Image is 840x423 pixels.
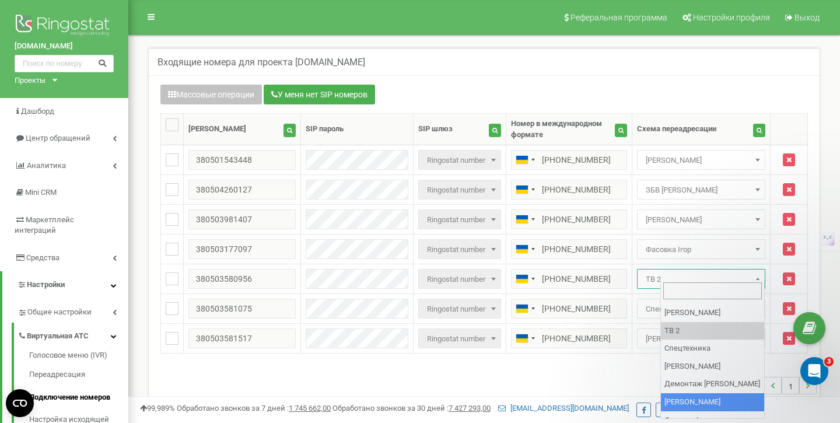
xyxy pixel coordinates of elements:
[641,182,761,198] span: ЗБВ Фатеев Максим
[15,41,114,52] a: [DOMAIN_NAME]
[637,269,765,289] span: ТВ 2
[418,269,501,289] span: Ringostat number
[25,188,57,197] span: Mini CRM
[794,13,820,22] span: Выход
[661,358,764,376] li: [PERSON_NAME]
[512,240,538,258] div: Telephone country code
[800,357,828,385] iframe: Intercom live chat
[27,307,92,318] span: Общие настройки
[422,301,497,317] span: Ringostat number
[512,210,538,229] div: Telephone country code
[17,323,128,347] a: Виртуальная АТС
[422,212,497,228] span: Ringostat number
[15,215,74,235] span: Маркетплейс интеграций
[511,299,627,319] input: 050 123 4567
[661,393,764,411] li: [PERSON_NAME]
[511,328,627,348] input: 050 123 4567
[157,57,365,68] h5: Входящие номера для проекта [DOMAIN_NAME]
[27,280,65,289] span: Настройки
[301,114,413,145] th: SIP пароль
[15,75,45,86] div: Проекты
[418,150,501,170] span: Ringostat number
[29,350,128,364] a: Голосовое меню (IVR)
[637,239,765,259] span: Фасовка Ігор
[737,365,817,406] nav: ...
[418,209,501,229] span: Ringostat number
[418,299,501,319] span: Ringostat number
[641,271,761,288] span: ТВ 2
[512,270,538,288] div: Telephone country code
[332,404,491,412] span: Обработано звонков за 30 дней :
[661,340,764,358] li: Спецтехника
[422,152,497,169] span: Ringostat number
[511,209,627,229] input: 050 123 4567
[641,242,761,258] span: Фасовка Ігор
[637,209,765,229] span: Дмитрий Чумак
[6,389,34,417] button: Open CMP widget
[15,12,114,41] img: Ringostat logo
[637,299,765,319] span: Спецтехника Наталья
[661,375,764,393] li: Демонтаж [PERSON_NAME]
[26,134,90,142] span: Центр обращений
[418,180,501,200] span: Ringostat number
[637,150,765,170] span: Дмитрий Чумак
[289,404,331,412] u: 1 745 662,00
[641,331,761,347] span: Дмитрий Чумак
[15,55,114,72] input: Поиск по номеру
[29,363,128,386] a: Переадресация
[824,357,834,366] span: 3
[661,322,764,340] li: ТВ 2
[498,404,629,412] a: [EMAIL_ADDRESS][DOMAIN_NAME]
[177,404,331,412] span: Обработано звонков за 7 дней :
[422,271,497,288] span: Ringostat number
[29,386,128,409] a: Подключение номеров
[422,182,497,198] span: Ringostat number
[637,180,765,200] span: ЗБВ Фатеев Максим
[449,404,491,412] u: 7 427 293,00
[641,152,761,169] span: Дмитрий Чумак
[422,331,497,347] span: Ringostat number
[512,180,538,199] div: Telephone country code
[264,85,375,104] button: У меня нет SIP номеров
[418,124,453,135] div: SIP шлюз
[512,151,538,169] div: Telephone country code
[511,150,627,170] input: 050 123 4567
[512,329,538,348] div: Telephone country code
[418,328,501,348] span: Ringostat number
[641,212,761,228] span: Дмитрий Чумак
[641,301,761,317] span: Спецтехника Наталья
[140,404,175,412] span: 99,989%
[188,124,246,135] div: [PERSON_NAME]
[511,118,615,140] div: Номер в международном формате
[637,328,765,348] span: Дмитрий Чумак
[21,107,54,116] span: Дашборд
[418,239,501,259] span: Ringostat number
[637,124,716,135] div: Схема переадресации
[511,269,627,289] input: 050 123 4567
[511,180,627,200] input: 050 123 4567
[422,242,497,258] span: Ringostat number
[661,304,764,322] li: [PERSON_NAME]
[570,13,667,22] span: Реферальная программа
[693,13,770,22] span: Настройки профиля
[512,299,538,318] div: Telephone country code
[2,271,128,299] a: Настройки
[511,239,627,259] input: 050 123 4567
[26,253,60,262] span: Средства
[160,85,262,104] button: Массовые операции
[782,377,799,394] li: 1
[17,299,128,323] a: Общие настройки
[27,331,89,342] span: Виртуальная АТС
[27,161,66,170] span: Аналитика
